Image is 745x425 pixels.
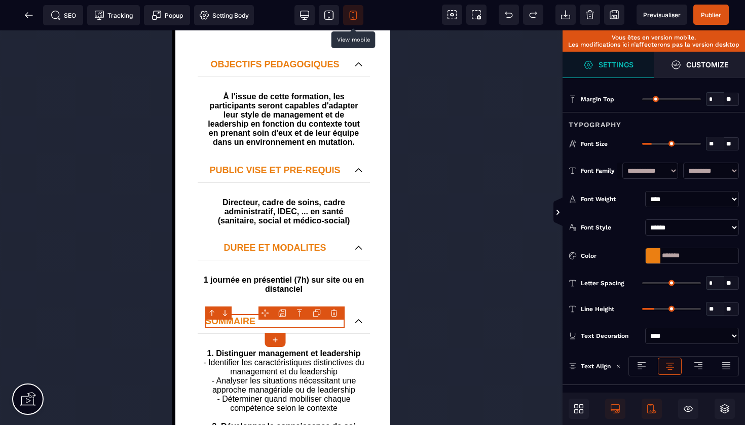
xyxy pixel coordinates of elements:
[31,328,194,382] span: - Identifier les caractéristiques distinctives du management et du leadership - Analyser les situ...
[51,10,76,20] span: SEO
[33,27,172,41] p: OBJECTIFS PEDAGOGIQUES
[199,10,249,20] span: Setting Body
[33,284,172,298] p: SOMMAIRE
[686,61,728,68] strong: Customize
[94,10,133,20] span: Tracking
[581,140,608,148] span: Font Size
[40,392,183,400] b: 2. Développer la connaissance de soi
[581,222,641,233] div: Font Style
[466,5,487,25] span: Screenshot
[599,61,634,68] strong: Settings
[642,399,662,419] span: Mobile Only
[581,194,641,204] div: Font Weight
[34,319,188,327] b: 1. Distinguer management et leadership
[563,112,745,131] div: Typography
[563,384,745,403] div: Padding
[581,331,641,341] div: Text Decoration
[581,305,614,313] span: Line Height
[715,399,735,419] span: Open Layers
[654,52,745,78] span: Open Style Manager
[701,11,721,19] span: Publier
[33,133,172,147] p: PUBLIC VISE ET PRE-REQUIS
[33,59,190,119] text: À l'issue de cette formation, les participants seront capables d'adapter leur style de management...
[581,166,617,176] div: Font Family
[605,399,625,419] span: Desktop Only
[581,95,614,103] span: Margin Top
[569,399,589,419] span: Open Blocks
[568,41,740,48] p: Les modifications ici n’affecterons pas la version desktop
[28,243,195,266] text: 1 journée en présentiel (7h) sur site ou en distanciel
[563,52,654,78] span: Settings
[152,10,183,20] span: Popup
[569,361,611,371] p: Text Align
[581,279,624,287] span: Letter Spacing
[33,210,172,224] p: DUREE ET MODALITES
[637,5,687,25] span: Preview
[442,5,462,25] span: View components
[568,34,740,41] p: Vous êtes en version mobile.
[678,399,698,419] span: Hide/Show Block
[581,251,641,261] div: Color
[33,165,190,198] text: Directeur, cadre de soins, cadre administratif, IDEC, ... en santé (sanitaire, social et médico-s...
[616,364,621,369] img: loading
[643,11,681,19] span: Previsualiser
